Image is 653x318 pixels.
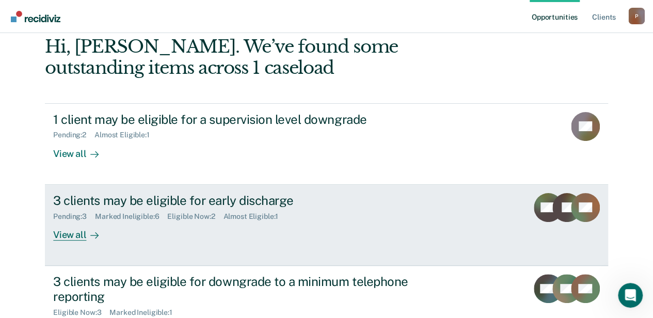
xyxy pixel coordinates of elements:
[53,112,416,127] div: 1 client may be eligible for a supervision level downgrade
[167,212,223,221] div: Eligible Now : 2
[53,131,94,139] div: Pending : 2
[53,139,111,160] div: View all
[45,36,495,78] div: Hi, [PERSON_NAME]. We’ve found some outstanding items across 1 caseload
[45,185,608,266] a: 3 clients may be eligible for early dischargePending:3Marked Ineligible:6Eligible Now:2Almost Eli...
[95,212,167,221] div: Marked Ineligible : 6
[53,308,109,317] div: Eligible Now : 3
[618,283,643,308] iframe: Intercom live chat
[628,8,645,24] div: P
[53,220,111,241] div: View all
[53,193,416,208] div: 3 clients may be eligible for early discharge
[94,131,158,139] div: Almost Eligible : 1
[53,274,416,304] div: 3 clients may be eligible for downgrade to a minimum telephone reporting
[11,11,60,22] img: Recidiviz
[628,8,645,24] button: Profile dropdown button
[223,212,286,221] div: Almost Eligible : 1
[45,103,608,185] a: 1 client may be eligible for a supervision level downgradePending:2Almost Eligible:1View all
[109,308,180,317] div: Marked Ineligible : 1
[53,212,95,221] div: Pending : 3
